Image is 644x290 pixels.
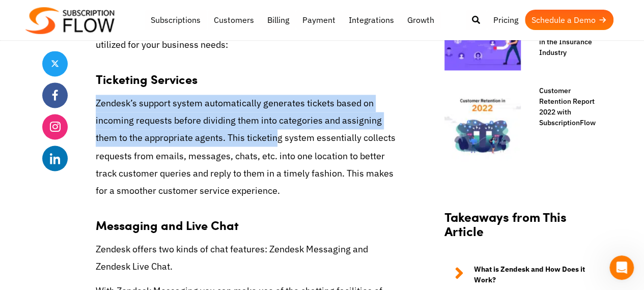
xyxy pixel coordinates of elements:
a: Billing [261,10,296,30]
a: Integrations [342,10,401,30]
strong: Ticketing Services [96,70,198,88]
a: Payment [296,10,342,30]
strong: Messaging and Live Chat [96,216,239,233]
span: Zendesk offers two kinds of chat features: Zendesk Messaging and Zendesk Live Chat. [96,243,368,272]
span: Zendesk’s support system automatically generates tickets based on incoming requests before dividi... [96,97,396,196]
a: Customers [207,10,261,30]
a: Schedule a Demo [525,10,613,30]
a: Subscriptions [144,10,207,30]
a: What is Zendesk and How Does it Work? [444,264,592,285]
iframe: Intercom live chat [609,255,634,280]
a: Growth [401,10,441,30]
img: Subscriptionflow [25,7,115,34]
a: Pricing [487,10,525,30]
strong: What is Zendesk and How Does it Work? [474,264,592,285]
a: Customer Retention Report 2022 with SubscriptionFlow [529,85,592,128]
h2: Takeaways from This Article [444,209,592,249]
img: Customer-Retention-Report-2022-with-SubscriptionFlow [444,85,521,162]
